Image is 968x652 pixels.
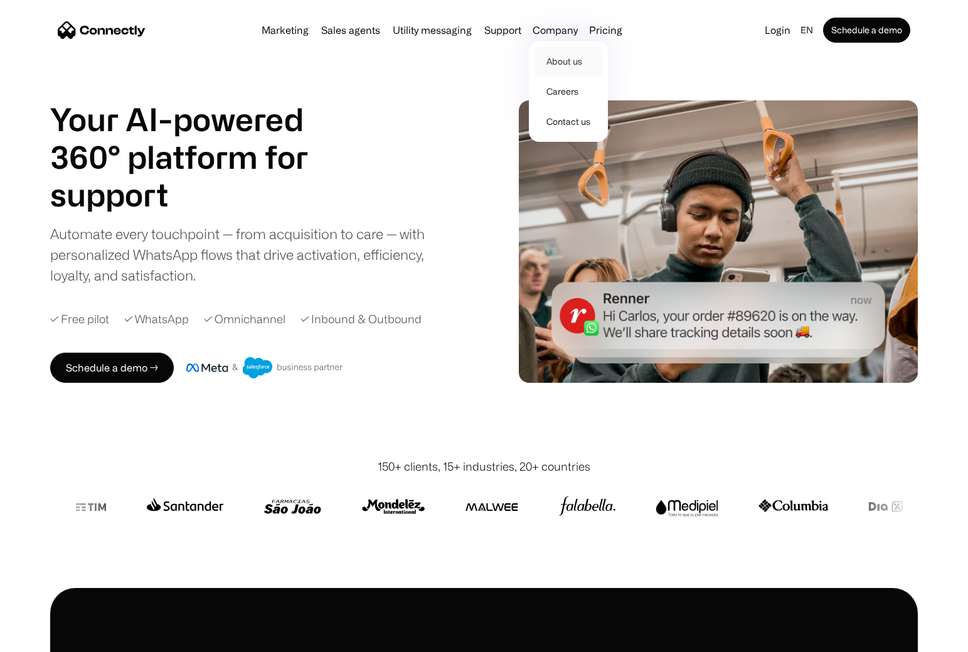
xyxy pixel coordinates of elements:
a: Support [479,25,526,35]
div: ✓ WhatsApp [124,311,189,328]
a: Careers [534,77,603,107]
aside: Language selected: English [13,629,75,648]
div: ✓ Omnichannel [204,311,285,328]
h1: support [50,176,339,213]
div: Company [533,21,578,39]
div: Automate every touchpoint — from acquisition to care — with personalized WhatsApp flows that driv... [50,223,445,286]
div: ✓ Inbound & Outbound [301,311,422,328]
div: en [800,21,813,39]
div: en [795,21,821,39]
a: Sales agents [316,25,385,35]
a: About us [534,46,603,77]
h1: Your AI-powered 360° platform for [50,100,339,176]
a: home [58,21,146,40]
div: 150+ clients, 15+ industries, 20+ countries [378,458,590,475]
a: Login [760,21,795,39]
a: Pricing [584,25,627,35]
a: Utility messaging [388,25,477,35]
nav: Company [529,39,608,142]
a: Schedule a demo [823,18,910,43]
div: 2 of 4 [50,176,339,213]
a: Contact us [534,107,603,137]
div: ✓ Free pilot [50,311,109,328]
div: Company [529,21,582,39]
img: Meta and Salesforce business partner badge. [186,357,343,378]
a: Schedule a demo → [50,353,174,383]
a: Marketing [257,25,314,35]
div: carousel [50,176,339,213]
ul: Language list [25,630,75,648]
